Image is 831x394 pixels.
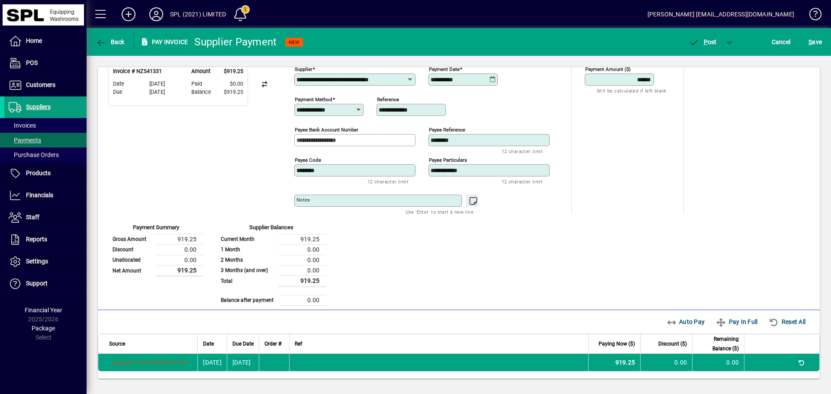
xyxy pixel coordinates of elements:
span: Amount [191,67,210,76]
div: Supplier Payment [194,35,277,49]
td: [DATE] [227,354,259,371]
span: Source [109,339,125,349]
span: Remaining Balance ($) [698,334,739,353]
span: ave [808,35,822,49]
span: Purchase Orders [9,151,59,158]
span: NZ541331 [160,359,189,366]
span: Pay In Full [716,315,757,329]
span: Paying Now ($) [599,339,635,349]
span: S [808,38,812,45]
mat-hint: 12 character limit [502,176,543,186]
a: Staff [4,207,87,228]
span: Home [26,37,42,44]
mat-label: Payee Particulars [429,157,467,163]
td: 0.00 [156,255,203,265]
span: Products [26,170,51,176]
span: 0.00 [674,359,687,366]
span: Settings [26,258,48,265]
div: Pay Invoice [134,35,188,49]
span: Invoices [9,122,36,129]
mat-label: Payment method [295,96,332,103]
span: Financials [26,192,53,199]
a: POS [4,52,87,74]
td: Gross Amount [108,234,156,244]
a: Knowledge Base [803,2,820,30]
mat-label: Payment Amount ($) [585,66,631,72]
mat-hint: 12 character limit [367,176,409,186]
span: Cancel [772,35,791,49]
a: Invoices [4,118,87,133]
a: Support [4,273,87,295]
span: Package [32,325,55,332]
mat-label: Payee Bank Account Number [295,127,358,133]
td: 919.25 [156,234,203,244]
mat-label: Payment Date [429,66,460,72]
mat-hint: 12 character limit [502,146,543,156]
a: Purchase Orders [4,147,87,162]
mat-label: Reference [377,96,399,103]
div: Supplier Balances [216,223,326,234]
mat-label: Payee Reference [429,127,465,133]
td: Unallocated [108,255,156,265]
span: 919.25 [615,359,635,366]
mat-label: Notes [296,197,310,203]
span: Date [113,80,124,88]
span: Suppliers [26,103,51,110]
span: Payments [9,137,41,144]
span: $0.00 [230,80,243,88]
mat-label: Supplier [295,66,312,72]
div: SPL (2021) LIMITED [170,7,226,21]
mat-hint: Will be calculated if left blank [597,86,667,96]
td: 0.00 [279,255,326,265]
div: Invoice # NZ541331 [113,67,165,76]
span: [DATE] [149,80,165,88]
button: Post [684,34,721,50]
a: Reports [4,229,87,250]
button: Reset All [765,314,809,330]
span: Date [203,339,214,349]
span: NEW [289,39,300,45]
td: 0.00 [279,295,326,305]
span: Back [96,38,125,45]
td: Discount [108,244,156,255]
td: 2 Months [216,255,279,265]
span: Order # [264,339,281,349]
a: Payments [4,133,87,147]
span: POS [26,59,38,66]
span: Financial Year [25,307,62,314]
span: Supplier Invoice [112,359,156,366]
span: [DATE] [149,88,165,96]
a: Home [4,30,87,52]
td: 1 Month [216,244,279,255]
span: $919.25 [224,67,243,76]
td: 0.00 [279,265,326,275]
mat-label: Payee Code [295,157,321,163]
td: Balance after payment [216,295,279,305]
td: 919.25 [279,275,326,286]
span: Due [113,88,122,96]
span: P [704,38,708,45]
div: Payment Summary [108,223,203,234]
a: Supplier Invoice#NZ541331 [109,358,192,367]
app-page-summary-card: Payment Summary [108,214,203,277]
button: Pay In Full [712,314,761,330]
td: 0.00 [156,244,203,255]
span: Discount ($) [658,339,687,349]
button: Save [806,34,824,50]
a: Customers [4,74,87,96]
td: 0.00 [279,244,326,255]
td: Current Month [216,234,279,244]
a: Products [4,163,87,184]
a: Financials [4,185,87,206]
mat-hint: Use 'Enter' to start a new line [406,207,473,217]
td: 919.25 [279,234,326,244]
span: Balance [191,88,211,96]
span: ost [689,38,717,45]
span: Customers [26,81,55,88]
td: 919.25 [156,265,203,276]
button: Add [115,6,142,22]
span: Reports [26,236,47,243]
span: Paid [191,80,202,88]
a: Settings [4,251,87,272]
button: Cancel [770,34,793,50]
